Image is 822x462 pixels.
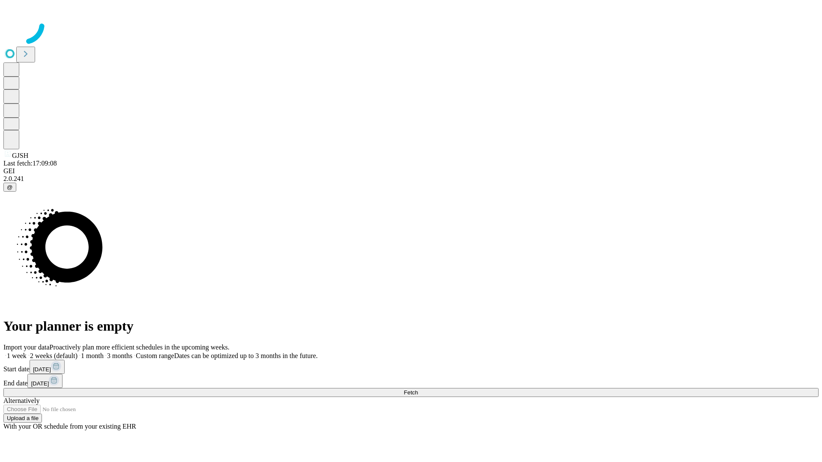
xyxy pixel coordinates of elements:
[30,352,77,359] span: 2 weeks (default)
[33,366,51,373] span: [DATE]
[30,360,65,374] button: [DATE]
[3,167,819,175] div: GEI
[31,380,49,387] span: [DATE]
[27,374,63,388] button: [DATE]
[174,352,318,359] span: Dates can be optimized up to 3 months in the future.
[3,374,819,388] div: End date
[404,389,418,396] span: Fetch
[136,352,174,359] span: Custom range
[3,344,50,351] span: Import your data
[3,183,16,192] button: @
[7,184,13,190] span: @
[3,388,819,397] button: Fetch
[3,318,819,334] h1: Your planner is empty
[3,397,39,404] span: Alternatively
[3,360,819,374] div: Start date
[81,352,104,359] span: 1 month
[107,352,132,359] span: 3 months
[3,423,136,430] span: With your OR schedule from your existing EHR
[12,152,28,159] span: GJSH
[7,352,27,359] span: 1 week
[3,160,57,167] span: Last fetch: 17:09:08
[50,344,229,351] span: Proactively plan more efficient schedules in the upcoming weeks.
[3,414,42,423] button: Upload a file
[3,175,819,183] div: 2.0.241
